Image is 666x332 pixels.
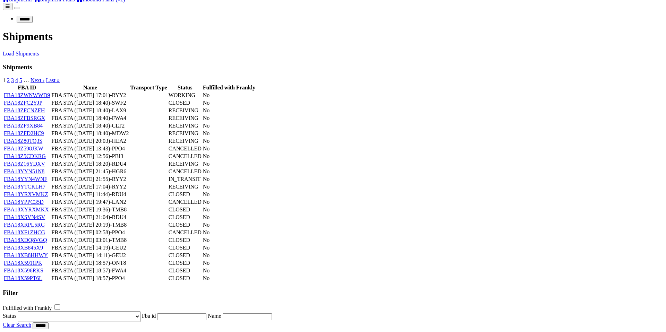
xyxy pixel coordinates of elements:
[4,222,45,228] a: FBA18XRPL5RG
[203,176,256,183] td: No
[4,245,43,251] a: FBA18XB845X9
[203,214,256,221] td: No
[51,183,129,190] td: FBA STA ([DATE] 17:04)-RYY2
[51,160,129,167] td: FBA STA ([DATE] 18:20)-RDU4
[168,138,202,145] td: RECEIVING
[142,313,156,319] label: Fba id
[203,252,256,259] td: No
[51,252,129,259] td: FBA STA ([DATE] 14:11)-GEU2
[4,199,44,205] a: FBA18YPPC35D
[168,153,202,160] td: CANCELLED
[168,199,202,206] td: CANCELLED
[4,92,50,98] a: FBA18ZWNWWD9
[51,130,129,137] td: FBA STA ([DATE] 18:40)-MDW2
[203,138,256,145] td: No
[203,84,256,91] th: Fulfilled with Frankly
[4,184,45,190] a: FBA18YTCKLH7
[168,221,202,228] td: CLOSED
[51,153,129,160] td: FBA STA ([DATE] 12:56)-PBI3
[51,267,129,274] td: FBA STA ([DATE] 18:57)-FWA4
[4,229,45,235] a: FBA18XF1ZHCG
[203,130,256,137] td: No
[51,260,129,267] td: FBA STA ([DATE] 18:57)-ONT8
[168,99,202,106] td: CLOSED
[3,313,16,319] label: Status
[4,214,45,220] a: FBA18XSVN4SV
[168,183,202,190] td: RECEIVING
[4,161,45,167] a: FBA18Z16YDXV
[168,115,202,122] td: RECEIVING
[203,267,256,274] td: No
[168,260,202,267] td: CLOSED
[51,99,129,106] td: FBA STA ([DATE] 18:40)-SWF2
[3,305,52,311] label: Fulfilled with Frankly
[203,221,256,228] td: No
[203,168,256,175] td: No
[51,214,129,221] td: FBA STA ([DATE] 21:04)-RDU4
[3,63,663,71] h3: Shipments
[31,77,44,83] a: Next ›
[203,275,256,282] td: No
[51,199,129,206] td: FBA STA ([DATE] 19:47)-LAN2
[203,244,256,251] td: No
[4,107,45,113] a: FBA18ZFCNZFH
[203,229,256,236] td: No
[168,191,202,198] td: CLOSED
[15,77,18,83] a: 4
[4,207,49,212] a: FBA18XYRXMKX
[3,77,6,83] span: 1
[168,84,202,91] th: Status
[7,77,10,83] a: 2
[51,176,129,183] td: FBA STA ([DATE] 21:55)-RYY2
[168,267,202,274] td: CLOSED
[51,122,129,129] td: FBA STA ([DATE] 18:40)-CLT2
[4,146,43,151] a: FBA18Z598JKW
[203,153,256,160] td: No
[4,252,48,258] a: FBA18XB8HHWY
[3,77,663,84] nav: pager
[51,191,129,198] td: FBA STA ([DATE] 11:44)-RDU4
[4,168,44,174] a: FBA18YYN51N8
[168,168,202,175] td: CANCELLED
[19,77,22,83] a: 5
[51,145,129,152] td: FBA STA ([DATE] 13:43)-PPO4
[4,138,42,144] a: FBA18Z80TQ3S
[51,221,129,228] td: FBA STA ([DATE] 20:19)-TMB8
[203,122,256,129] td: No
[51,84,129,91] th: Name
[51,206,129,213] td: FBA STA ([DATE] 19:36)-TMB8
[51,107,129,114] td: FBA STA ([DATE] 18:40)-LAX9
[4,123,43,129] a: FBA18ZF9XB84
[4,153,46,159] a: FBA18Z5CDKRG
[168,206,202,213] td: CLOSED
[4,115,45,121] a: FBA18ZFBSRGX
[14,7,19,9] button: Toggle navigation
[130,84,167,91] th: Transport Type
[4,100,42,106] a: FBA18ZFC2YJP
[168,160,202,167] td: RECEIVING
[203,237,256,244] td: No
[51,244,129,251] td: FBA STA ([DATE] 14:19)-GEU2
[168,229,202,236] td: CANCELLED
[51,229,129,236] td: FBA STA ([DATE] 02:58)-PPO4
[4,268,43,273] a: FBA18X596RKS
[168,130,202,137] td: RECEIVING
[4,191,48,197] a: FBA18YRXVMKZ
[203,92,256,99] td: No
[168,145,202,152] td: CANCELLED
[203,199,256,206] td: No
[203,107,256,114] td: No
[168,107,202,114] td: RECEIVING
[203,145,256,152] td: No
[168,244,202,251] td: CLOSED
[203,99,256,106] td: No
[203,260,256,267] td: No
[203,183,256,190] td: No
[203,206,256,213] td: No
[51,237,129,244] td: FBA STA ([DATE] 03:01)-TMB8
[4,176,47,182] a: FBA18YYN4WNF
[4,130,44,136] a: FBA18ZFD2HC9
[203,160,256,167] td: No
[168,122,202,129] td: RECEIVING
[208,313,221,319] label: Name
